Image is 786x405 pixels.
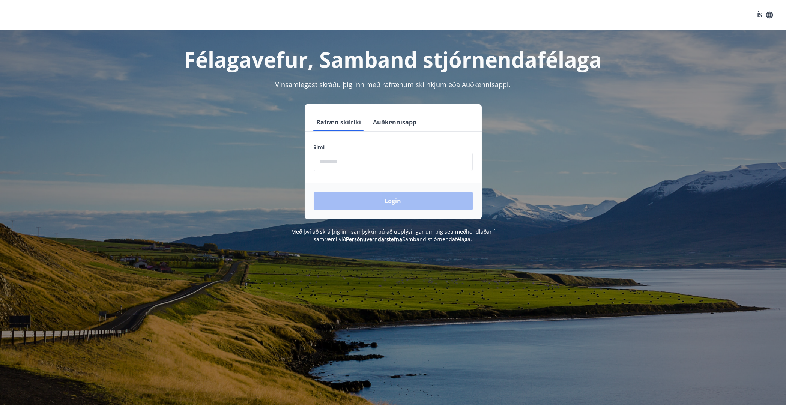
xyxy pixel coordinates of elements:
[314,113,364,131] button: Rafræn skilríki
[291,228,495,243] span: Með því að skrá þig inn samþykkir þú að upplýsingar um þig séu meðhöndlaðar í samræmi við Samband...
[275,80,511,89] span: Vinsamlegast skráðu þig inn með rafrænum skilríkjum eða Auðkennisappi.
[314,144,473,151] label: Sími
[346,235,403,243] a: Persónuverndarstefna
[370,113,420,131] button: Auðkennisapp
[753,8,777,22] button: ÍS
[132,45,654,73] h1: Félagavefur, Samband stjórnendafélaga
